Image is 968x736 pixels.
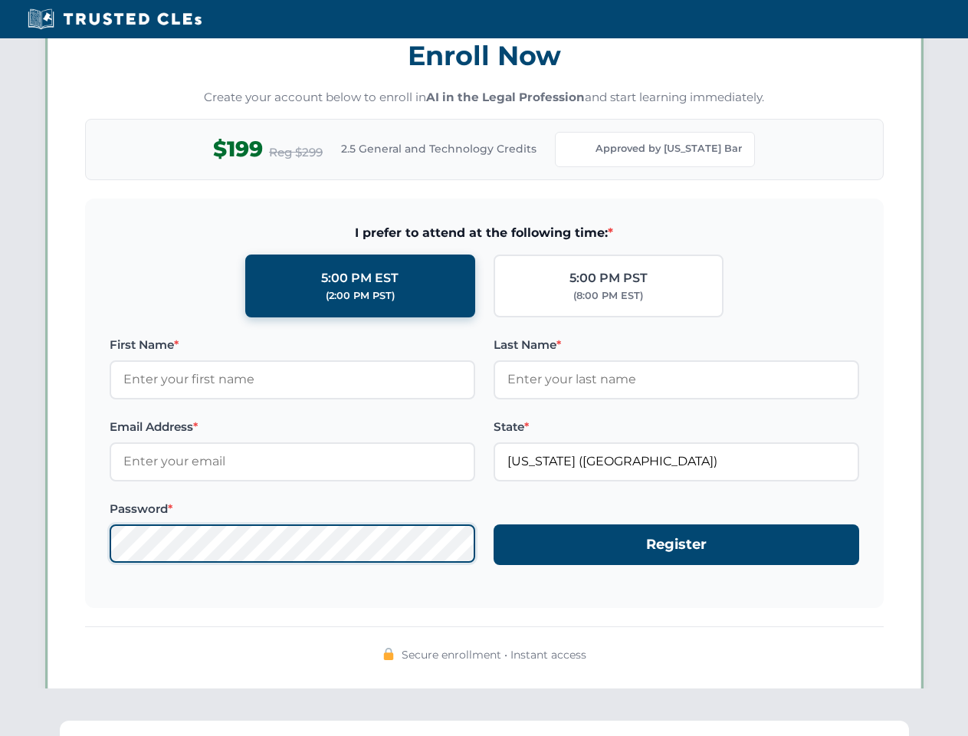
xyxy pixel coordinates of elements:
img: 🔒 [382,648,395,660]
label: First Name [110,336,475,354]
span: Reg $299 [269,143,323,162]
label: Password [110,500,475,518]
div: (2:00 PM PST) [326,288,395,304]
img: Florida Bar [568,139,589,160]
img: Trusted CLEs [23,8,206,31]
span: $199 [213,132,263,166]
button: Register [494,524,859,565]
input: Florida (FL) [494,442,859,481]
h3: Enroll Now [85,31,884,80]
input: Enter your last name [494,360,859,399]
div: (8:00 PM EST) [573,288,643,304]
input: Enter your first name [110,360,475,399]
p: Create your account below to enroll in and start learning immediately. [85,89,884,107]
span: Approved by [US_STATE] Bar [596,141,742,156]
div: 5:00 PM PST [569,268,648,288]
div: 5:00 PM EST [321,268,399,288]
label: Email Address [110,418,475,436]
span: I prefer to attend at the following time: [110,223,859,243]
input: Enter your email [110,442,475,481]
strong: AI in the Legal Profession [426,90,585,104]
label: Last Name [494,336,859,354]
span: 2.5 General and Technology Credits [341,140,537,157]
span: Secure enrollment • Instant access [402,646,586,663]
label: State [494,418,859,436]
